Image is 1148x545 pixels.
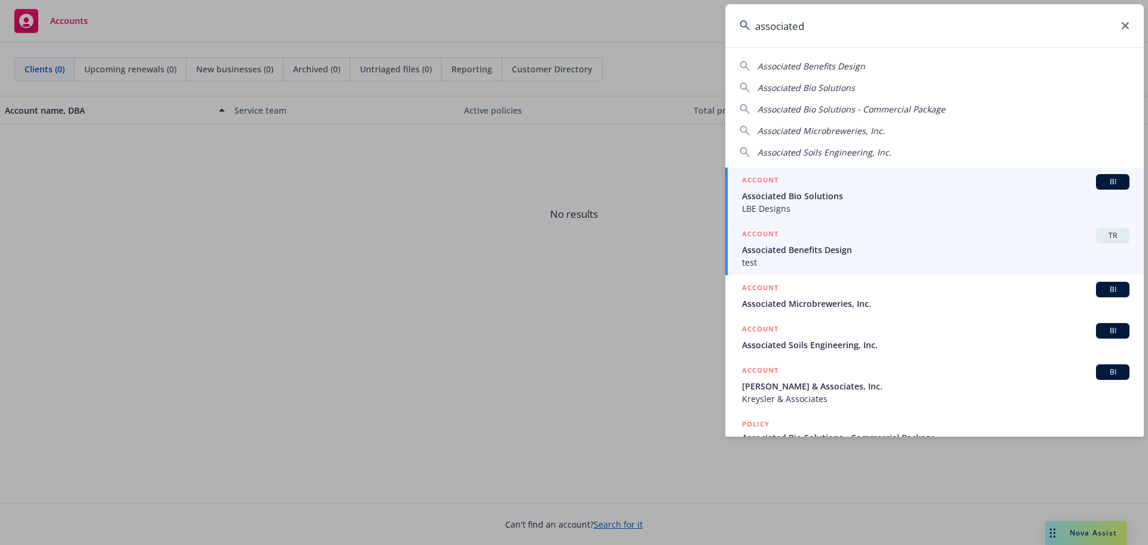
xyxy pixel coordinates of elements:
[725,4,1144,47] input: Search...
[742,392,1129,405] span: Kreysler & Associates
[742,364,778,379] h5: ACCOUNT
[758,147,891,158] span: Associated Soils Engineering, Inc.
[742,380,1129,392] span: [PERSON_NAME] & Associates, Inc.
[1101,230,1125,241] span: TR
[725,168,1144,221] a: ACCOUNTBIAssociated Bio SolutionsLBE Designs
[742,202,1129,215] span: LBE Designs
[742,282,778,296] h5: ACCOUNT
[758,125,885,136] span: Associated Microbreweries, Inc.
[1101,176,1125,187] span: BI
[1101,367,1125,377] span: BI
[742,431,1129,444] span: Associated Bio Solutions - Commercial Package
[742,228,778,242] h5: ACCOUNT
[758,82,855,93] span: Associated Bio Solutions
[725,358,1144,412] a: ACCOUNTBI[PERSON_NAME] & Associates, Inc.Kreysler & Associates
[1101,325,1125,336] span: BI
[742,190,1129,202] span: Associated Bio Solutions
[725,221,1144,275] a: ACCOUNTTRAssociated Benefits Designtest
[742,256,1129,269] span: test
[1101,284,1125,295] span: BI
[742,174,778,188] h5: ACCOUNT
[725,412,1144,463] a: POLICYAssociated Bio Solutions - Commercial Package
[742,418,770,430] h5: POLICY
[742,297,1129,310] span: Associated Microbreweries, Inc.
[725,316,1144,358] a: ACCOUNTBIAssociated Soils Engineering, Inc.
[742,339,1129,351] span: Associated Soils Engineering, Inc.
[758,60,865,72] span: Associated Benefits Design
[725,275,1144,316] a: ACCOUNTBIAssociated Microbreweries, Inc.
[742,323,778,337] h5: ACCOUNT
[742,243,1129,256] span: Associated Benefits Design
[758,103,945,115] span: Associated Bio Solutions - Commercial Package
